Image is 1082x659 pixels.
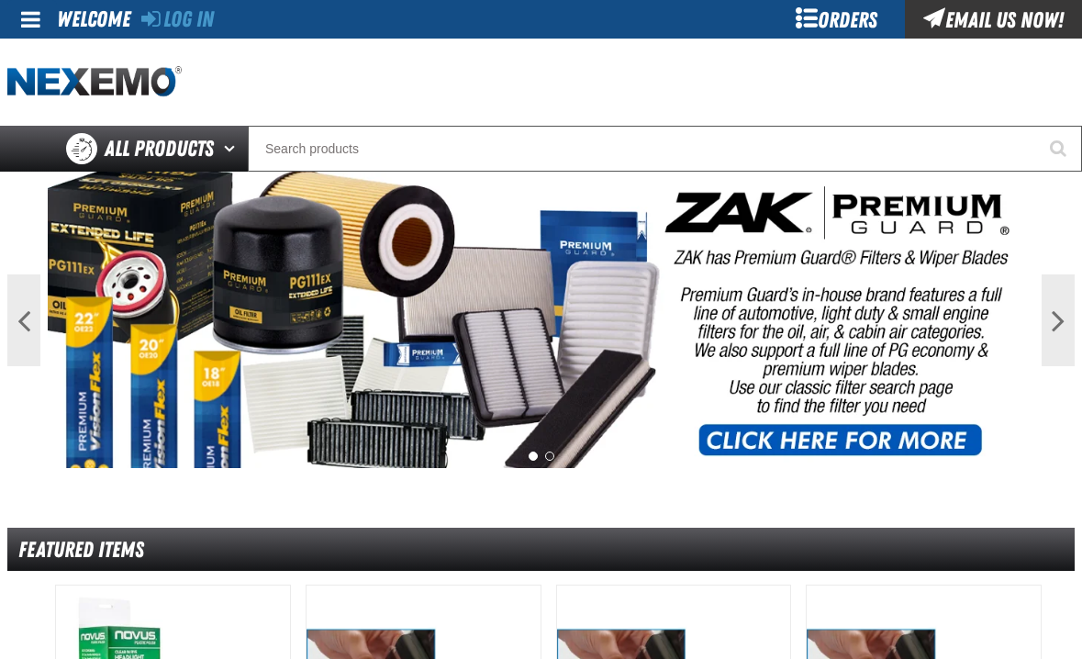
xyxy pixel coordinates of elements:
button: Next [1042,274,1075,366]
button: 2 of 2 [545,452,554,461]
button: Previous [7,274,40,366]
button: Open All Products pages [218,126,248,172]
img: Nexemo logo [7,66,182,98]
img: PG Filters & Wipers [48,172,1034,468]
div: Featured Items [7,528,1075,571]
button: 1 of 2 [529,452,538,461]
span: All Products [105,132,214,165]
input: Search [248,126,1082,172]
button: Start Searching [1036,126,1082,172]
a: Log In [141,6,214,32]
